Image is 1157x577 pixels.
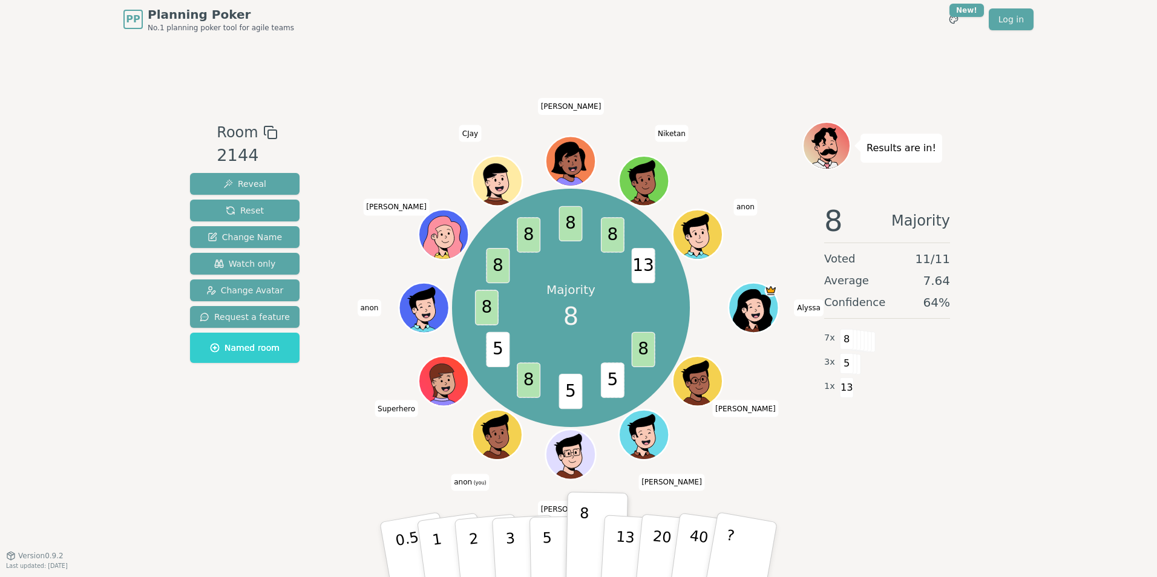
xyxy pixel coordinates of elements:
span: (you) [472,480,487,486]
span: Room [217,122,258,143]
button: Named room [190,333,300,363]
span: 8 [475,290,499,325]
span: Click to change your name [538,501,605,518]
p: 8 [578,504,589,570]
span: Named room [210,342,280,354]
button: Click to change your avatar [474,411,521,458]
span: Voted [824,250,856,267]
span: 5 [559,374,583,409]
span: Click to change your name [538,98,605,115]
span: Average [824,272,869,289]
span: 13 [840,377,854,398]
span: 8 [559,206,583,241]
span: 5 [601,363,624,398]
span: Last updated: [DATE] [6,562,68,569]
button: Change Avatar [190,279,300,301]
p: Majority [546,281,595,298]
span: Request a feature [200,311,290,323]
span: 13 [632,248,655,283]
span: 8 [517,218,541,253]
span: Click to change your name [712,400,779,417]
span: Majority [891,206,950,235]
p: Results are in! [867,140,936,157]
span: Click to change your name [375,400,418,417]
button: Request a feature [190,306,300,328]
span: 8 [632,332,655,367]
div: 2144 [217,143,277,168]
span: Change Avatar [206,284,284,296]
button: Version0.9.2 [6,551,64,561]
button: Change Name [190,226,300,248]
span: 8 [487,248,510,283]
a: Log in [989,8,1034,30]
button: Reset [190,200,300,221]
span: 8 [824,206,843,235]
a: PPPlanning PokerNo.1 planning poker tool for agile teams [123,6,294,33]
button: Reveal [190,173,300,195]
span: No.1 planning poker tool for agile teams [148,23,294,33]
div: New! [949,4,984,17]
span: Reveal [223,178,266,190]
span: 7 x [824,331,835,345]
span: Click to change your name [358,299,382,316]
span: Click to change your name [733,198,758,215]
span: 8 [601,218,624,253]
span: 7.64 [923,272,950,289]
span: Planning Poker [148,6,294,23]
span: Click to change your name [655,125,689,142]
span: 8 [517,363,541,398]
span: 64 % [923,294,950,311]
span: 5 [840,353,854,374]
span: PP [126,12,140,27]
span: Version 0.9.2 [18,551,64,561]
span: 8 [840,329,854,350]
button: Watch only [190,253,300,275]
span: Click to change your name [459,125,481,142]
span: Change Name [208,231,282,243]
span: Watch only [214,258,276,270]
span: Click to change your name [451,474,489,491]
span: 8 [563,298,578,334]
span: Confidence [824,294,885,311]
span: 1 x [824,380,835,393]
span: 3 x [824,356,835,369]
span: Reset [226,204,264,217]
span: Click to change your name [638,474,705,491]
span: Click to change your name [794,299,824,316]
span: Alyssa is the host [765,284,778,297]
span: 5 [487,332,510,367]
span: 11 / 11 [915,250,950,267]
button: New! [943,8,965,30]
span: Click to change your name [363,198,430,215]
